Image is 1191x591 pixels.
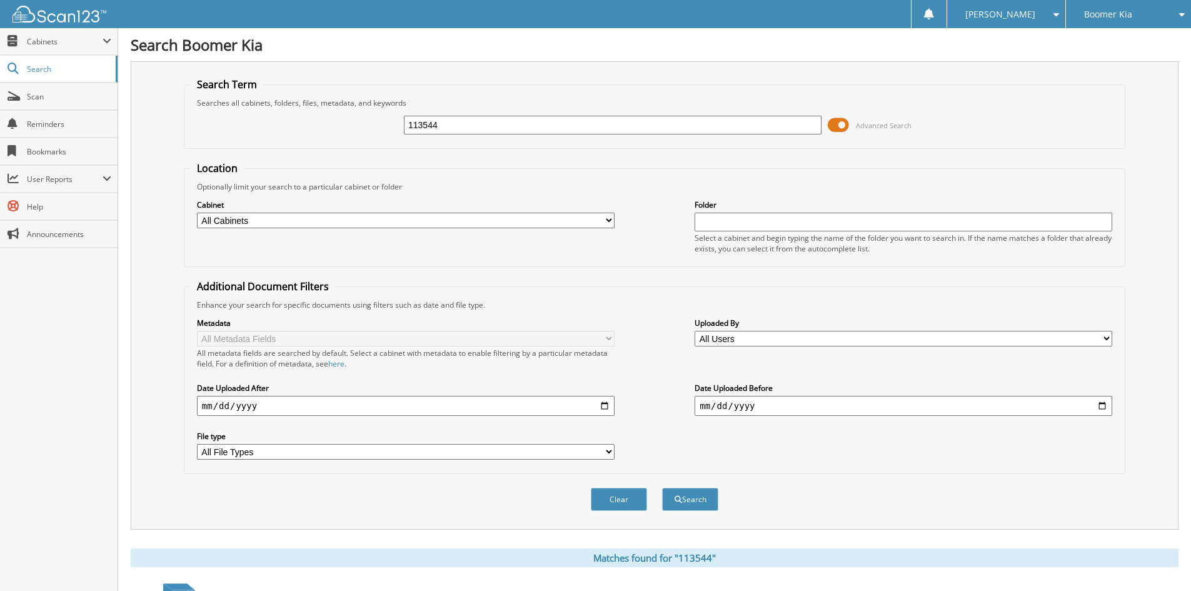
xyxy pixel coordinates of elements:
[13,6,106,23] img: scan123-logo-white.svg
[27,91,111,102] span: Scan
[191,181,1118,192] div: Optionally limit your search to a particular cabinet or folder
[1084,11,1132,18] span: Boomer Kia
[197,318,615,328] label: Metadata
[695,396,1112,416] input: end
[197,383,615,393] label: Date Uploaded After
[131,34,1178,55] h1: Search Boomer Kia
[197,200,615,210] label: Cabinet
[27,119,111,129] span: Reminders
[27,64,109,74] span: Search
[197,431,615,442] label: File type
[197,348,615,369] div: All metadata fields are searched by default. Select a cabinet with metadata to enable filtering b...
[965,11,1035,18] span: [PERSON_NAME]
[191,78,263,91] legend: Search Term
[591,488,647,511] button: Clear
[191,98,1118,108] div: Searches all cabinets, folders, files, metadata, and keywords
[695,233,1112,254] div: Select a cabinet and begin typing the name of the folder you want to search in. If the name match...
[695,383,1112,393] label: Date Uploaded Before
[662,488,718,511] button: Search
[197,396,615,416] input: start
[27,36,103,47] span: Cabinets
[191,161,244,175] legend: Location
[856,121,912,130] span: Advanced Search
[191,300,1118,310] div: Enhance your search for specific documents using filters such as date and file type.
[131,548,1178,567] div: Matches found for "113544"
[27,174,103,184] span: User Reports
[27,146,111,157] span: Bookmarks
[27,201,111,212] span: Help
[191,280,335,293] legend: Additional Document Filters
[328,358,344,369] a: here
[27,229,111,240] span: Announcements
[695,318,1112,328] label: Uploaded By
[695,200,1112,210] label: Folder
